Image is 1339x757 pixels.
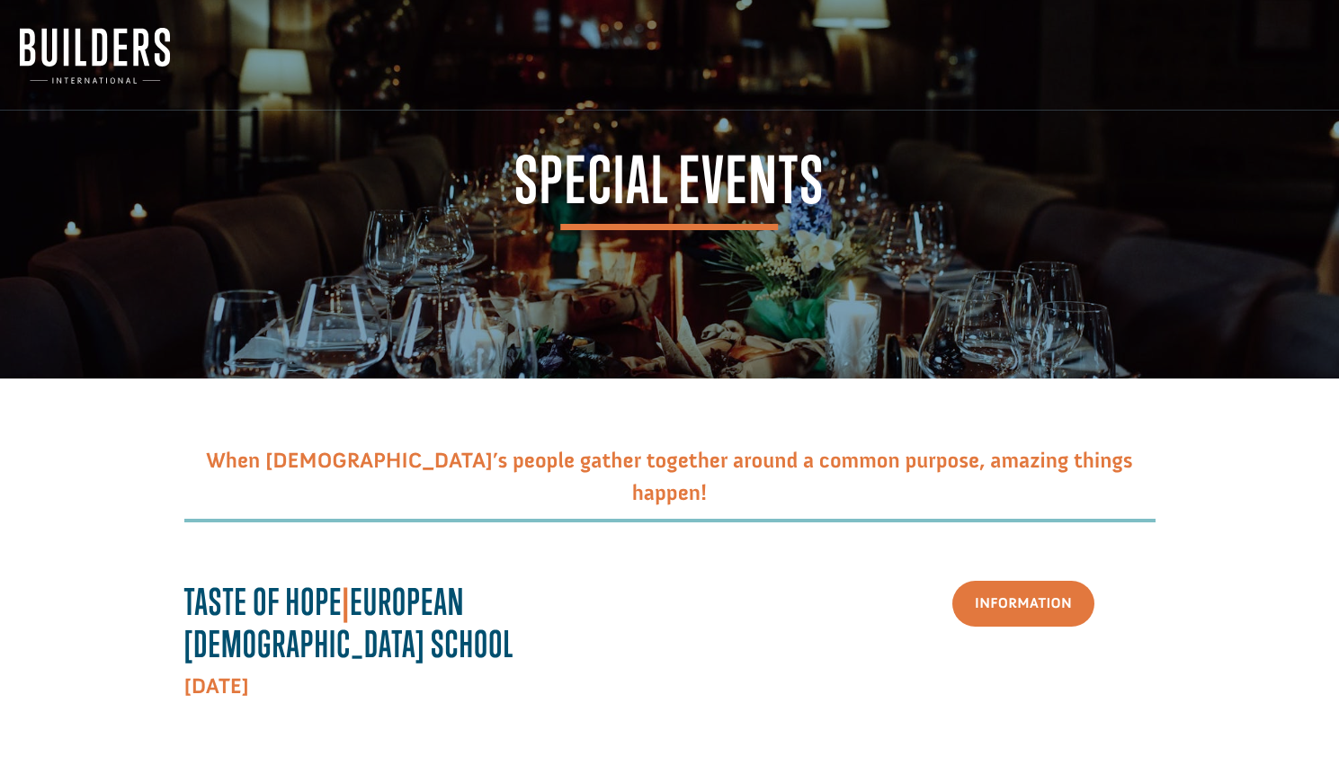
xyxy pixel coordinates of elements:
[952,581,1094,627] a: Information
[514,148,825,230] span: Special Events
[206,448,1133,506] span: When [DEMOGRAPHIC_DATA]’s people gather together around a common purpose, amazing things happen!
[343,580,351,623] span: |
[20,28,170,84] img: Builders International
[184,580,514,665] strong: Taste Of Hope European [DEMOGRAPHIC_DATA] School
[184,673,249,699] strong: [DATE]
